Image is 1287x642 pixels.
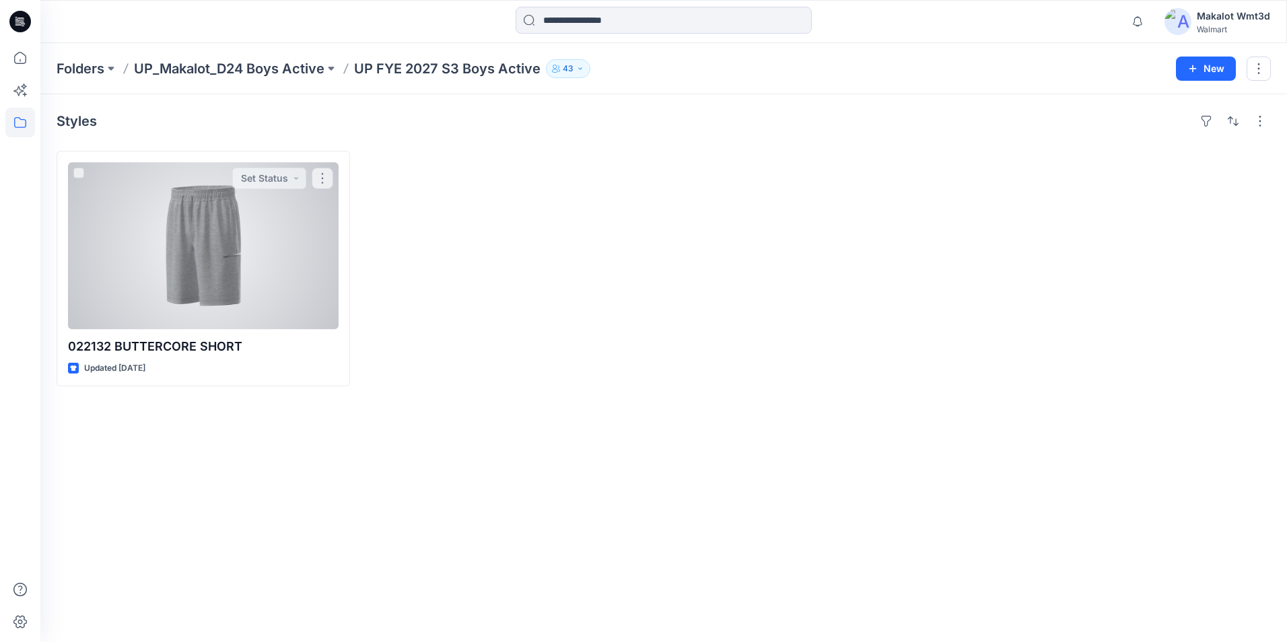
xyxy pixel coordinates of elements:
a: 022132 BUTTERCORE SHORT [68,162,339,329]
h4: Styles [57,113,97,129]
p: 022132 BUTTERCORE SHORT [68,337,339,356]
img: avatar [1164,8,1191,35]
a: UP_Makalot_D24 Boys Active [134,59,324,78]
p: Updated [DATE] [84,361,145,376]
a: Folders [57,59,104,78]
div: Makalot Wmt3d [1197,8,1270,24]
div: Walmart [1197,24,1270,34]
p: 43 [563,61,573,76]
button: New [1176,57,1236,81]
p: UP FYE 2027 S3 Boys Active [354,59,541,78]
button: 43 [546,59,590,78]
